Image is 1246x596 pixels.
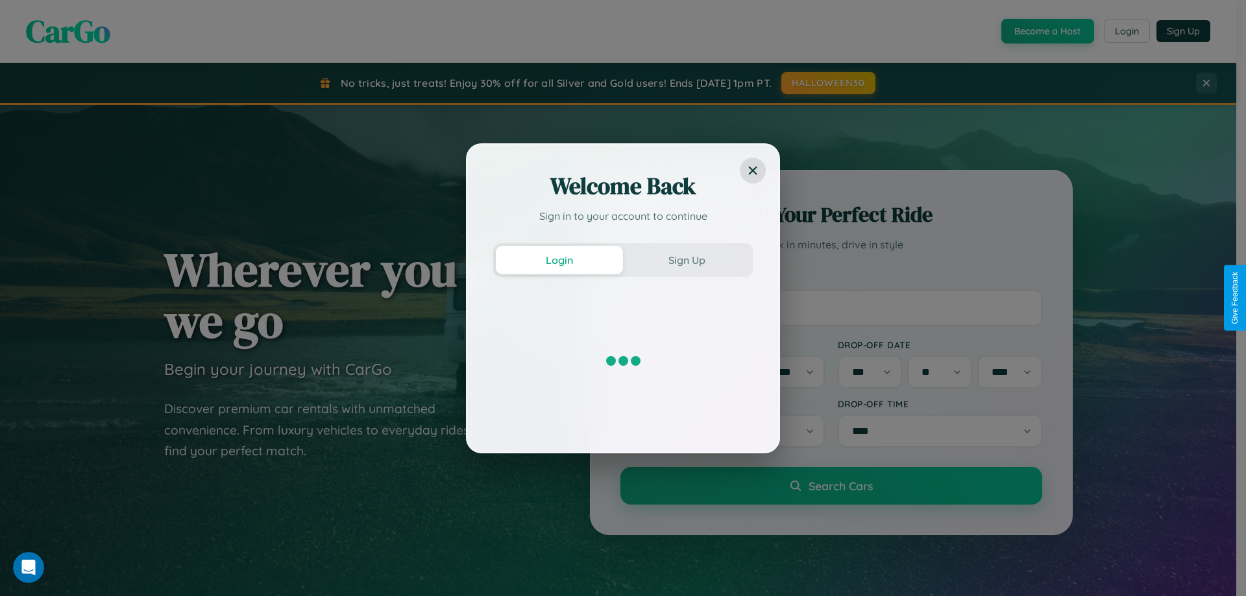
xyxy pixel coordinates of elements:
button: Sign Up [623,246,750,274]
h2: Welcome Back [493,171,753,202]
div: Give Feedback [1230,272,1240,324]
button: Login [496,246,623,274]
iframe: Intercom live chat [13,552,44,583]
p: Sign in to your account to continue [493,208,753,224]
